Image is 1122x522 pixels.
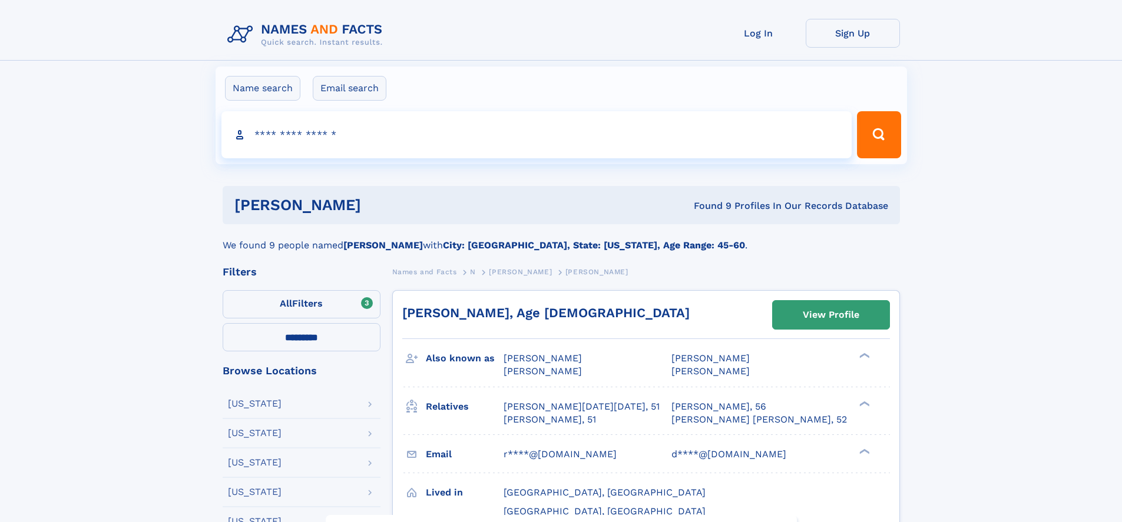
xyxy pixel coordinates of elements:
[711,19,806,48] a: Log In
[773,301,889,329] a: View Profile
[504,506,706,517] span: [GEOGRAPHIC_DATA], [GEOGRAPHIC_DATA]
[221,111,852,158] input: search input
[504,353,582,364] span: [PERSON_NAME]
[671,413,847,426] a: [PERSON_NAME] [PERSON_NAME], 52
[223,267,380,277] div: Filters
[470,264,476,279] a: N
[856,447,871,455] div: ❯
[228,458,282,467] div: [US_STATE]
[223,290,380,318] label: Filters
[470,268,476,276] span: N
[806,19,900,48] a: Sign Up
[443,240,745,251] b: City: [GEOGRAPHIC_DATA], State: [US_STATE], Age Range: 45-60
[504,413,596,426] a: [PERSON_NAME], 51
[228,487,282,497] div: [US_STATE]
[504,400,660,413] a: [PERSON_NAME][DATE][DATE], 51
[426,397,504,417] h3: Relatives
[489,264,552,279] a: [PERSON_NAME]
[489,268,552,276] span: [PERSON_NAME]
[313,76,386,101] label: Email search
[234,198,528,212] h1: [PERSON_NAME]
[392,264,457,279] a: Names and Facts
[856,352,871,360] div: ❯
[426,444,504,464] h3: Email
[504,365,582,377] span: [PERSON_NAME]
[225,76,300,101] label: Name search
[223,224,900,252] div: We found 9 people named with .
[426,348,504,368] h3: Also known as
[402,305,690,320] a: [PERSON_NAME], Age [DEMOGRAPHIC_DATA]
[228,428,282,438] div: [US_STATE]
[671,353,750,364] span: [PERSON_NAME]
[228,399,282,408] div: [US_STATE]
[343,240,423,251] b: [PERSON_NAME]
[803,301,859,328] div: View Profile
[565,268,628,276] span: [PERSON_NAME]
[223,19,392,51] img: Logo Names and Facts
[856,400,871,407] div: ❯
[280,298,292,309] span: All
[671,365,750,377] span: [PERSON_NAME]
[223,365,380,376] div: Browse Locations
[426,483,504,503] h3: Lived in
[527,200,888,212] div: Found 9 Profiles In Our Records Database
[857,111,901,158] button: Search Button
[671,400,766,413] a: [PERSON_NAME], 56
[504,487,706,498] span: [GEOGRAPHIC_DATA], [GEOGRAPHIC_DATA]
